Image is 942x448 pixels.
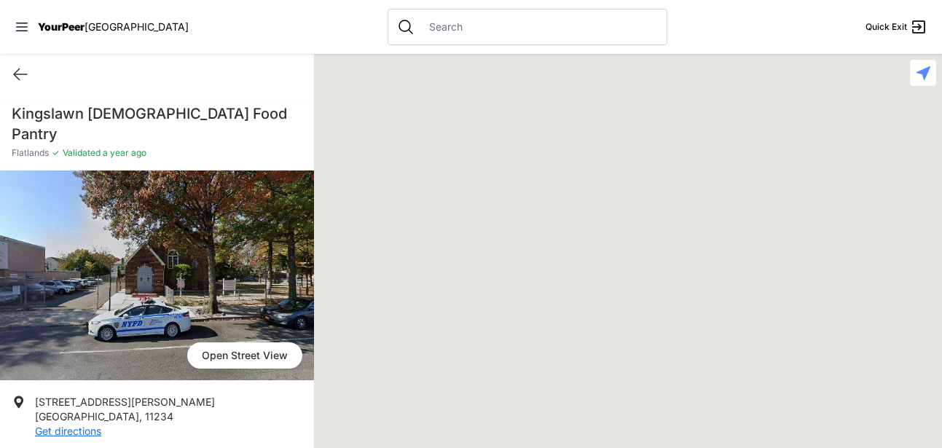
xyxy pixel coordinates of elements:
span: Validated [63,147,101,158]
span: [GEOGRAPHIC_DATA] [35,410,139,423]
span: [GEOGRAPHIC_DATA] [85,20,189,33]
span: ✓ [52,147,60,159]
span: Flatlands [12,147,49,159]
span: a year ago [101,147,146,158]
span: Quick Exit [866,21,907,33]
a: Get directions [35,425,101,437]
a: Quick Exit [866,18,927,36]
span: YourPeer [38,20,85,33]
a: YourPeer[GEOGRAPHIC_DATA] [38,23,189,31]
span: , [139,410,142,423]
span: Open Street View [187,342,302,369]
input: Search [420,20,658,34]
span: 11234 [145,410,173,423]
span: [STREET_ADDRESS][PERSON_NAME] [35,396,215,408]
h1: Kingslawn [DEMOGRAPHIC_DATA] Food Pantry [12,103,302,144]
